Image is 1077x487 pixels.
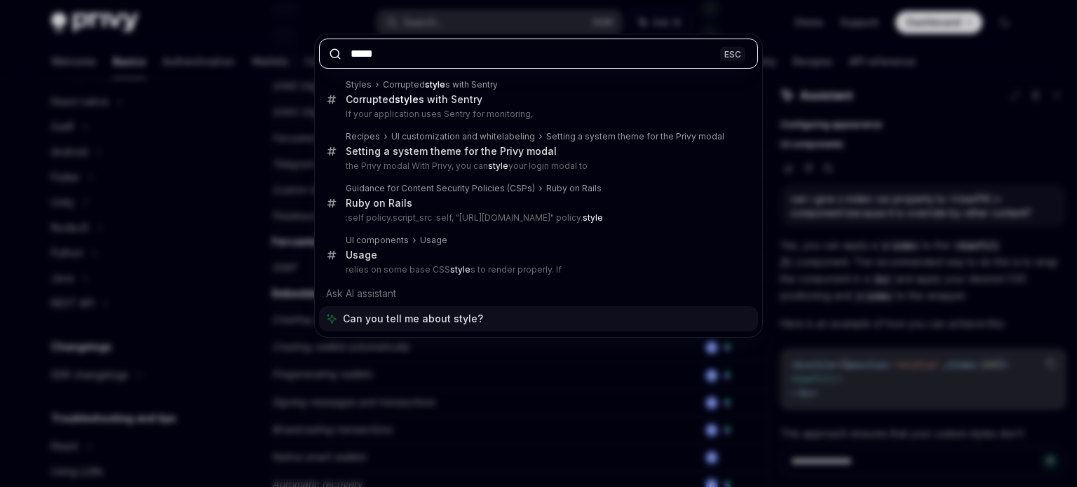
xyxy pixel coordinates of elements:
span: Can you tell me about style? [343,312,483,326]
div: Usage [420,235,447,246]
p: the Privy modal With Privy, you can your login modal to [346,160,729,172]
div: Setting a system theme for the Privy modal [546,131,724,142]
div: Ask AI assistant [319,281,758,306]
div: Styles [346,79,372,90]
div: Guidance for Content Security Policies (CSPs) [346,183,535,194]
div: Setting a system theme for the Privy modal [346,145,557,158]
div: ESC [720,46,745,61]
b: style [395,93,419,105]
div: Corrupted s with Sentry [346,93,482,106]
div: UI components [346,235,409,246]
div: Corrupted s with Sentry [383,79,498,90]
div: Recipes [346,131,380,142]
b: style [583,212,603,223]
b: style [425,79,445,90]
div: Ruby on Rails [546,183,602,194]
b: style [488,160,508,171]
p: If your application uses Sentry for monitoring, [346,109,729,120]
b: style [450,264,470,275]
div: Usage [346,249,377,261]
p: relies on some base CSS s to render properly. If [346,264,729,275]
div: UI customization and whitelabeling [391,131,535,142]
div: Ruby on Rails [346,197,412,210]
p: :self policy.script_src :self, "[URL][DOMAIN_NAME]" policy. [346,212,729,224]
